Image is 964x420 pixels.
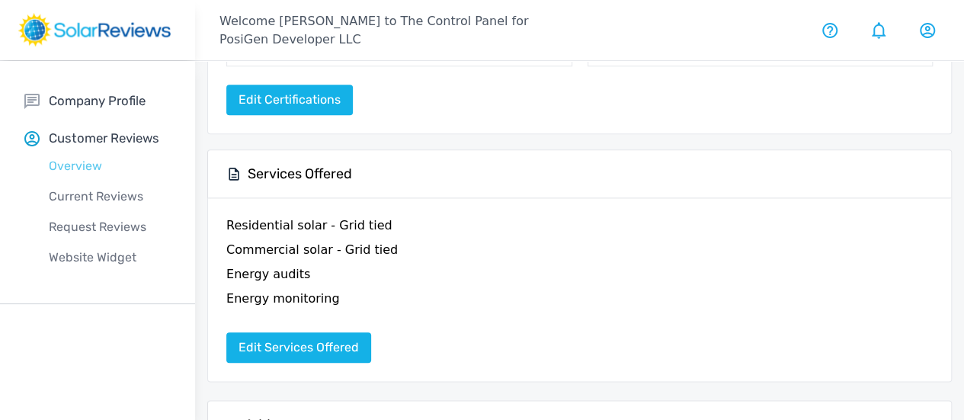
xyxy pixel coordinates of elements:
p: Website Widget [24,248,195,267]
a: Edit Services Offered [226,332,371,363]
a: Current Reviews [24,181,195,212]
p: Commercial solar - Grid tied [226,241,398,259]
p: Energy audits [226,265,310,284]
p: Request Reviews [24,218,195,236]
p: Energy monitoring [226,290,339,308]
p: Customer Reviews [49,129,159,148]
a: Website Widget [24,242,195,273]
h5: Services Offered [248,165,352,183]
a: Request Reviews [24,212,195,242]
a: Edit Certifications [226,92,353,107]
a: Edit Certifications [226,85,353,115]
a: Overview [24,151,195,181]
p: Current Reviews [24,188,195,206]
p: Overview [24,157,195,175]
p: Company Profile [49,91,146,111]
p: Welcome [PERSON_NAME] to The Control Panel for PosiGen Developer LLC [219,12,580,49]
p: Residential solar - Grid tied [226,216,392,235]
